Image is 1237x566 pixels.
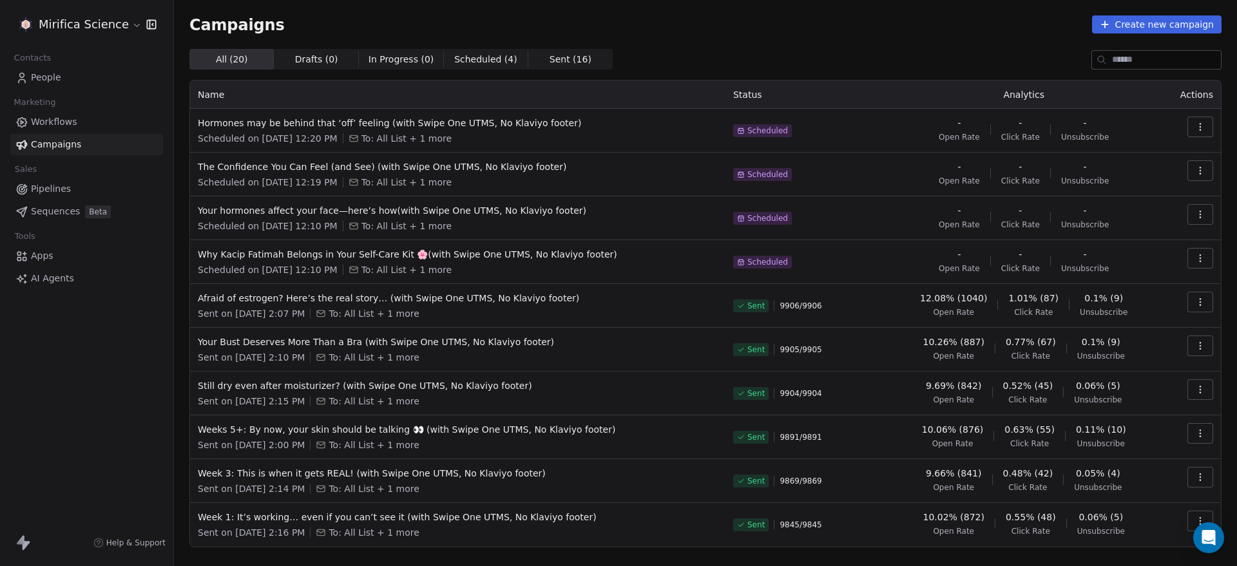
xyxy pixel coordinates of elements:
[1084,292,1123,305] span: 0.1% (9)
[361,263,452,276] span: To: All List + 1 more
[198,117,718,129] span: Hormones may be behind that ‘off’ feeling (with Swipe One UTMS, No Klaviyo footer)
[329,482,419,495] span: To: All List + 1 more
[725,80,887,109] th: Status
[198,307,305,320] span: Sent on [DATE] 2:07 PM
[1004,423,1055,436] span: 0.63% (55)
[198,439,305,451] span: Sent on [DATE] 2:00 PM
[933,482,974,493] span: Open Rate
[933,351,974,361] span: Open Rate
[780,476,821,486] span: 9869 / 9869
[8,48,57,68] span: Contacts
[747,344,765,355] span: Sent
[295,53,338,66] span: Drafts ( 0 )
[780,520,821,530] span: 9845 / 9845
[198,263,338,276] span: Scheduled on [DATE] 12:10 PM
[1001,220,1040,230] span: Click Rate
[1074,395,1122,405] span: Unsubscribe
[198,467,718,480] span: Week 3: This is when it gets REAL! (with Swipe One UTMS, No Klaviyo footer)
[1019,160,1022,173] span: -
[922,423,983,436] span: 10.06% (876)
[939,220,980,230] span: Open Rate
[1193,522,1224,553] div: Open Intercom Messenger
[1006,511,1056,524] span: 0.55% (48)
[550,53,591,66] span: Sent ( 16 )
[923,511,984,524] span: 10.02% (872)
[198,248,718,261] span: Why Kacip Fatimah Belongs in Your Self-Care Kit 🌸(with Swipe One UTMS, No Klaviyo footer)
[1003,379,1053,392] span: 0.52% (45)
[8,93,61,112] span: Marketing
[1061,176,1109,186] span: Unsubscribe
[1084,160,1087,173] span: -
[85,205,111,218] span: Beta
[780,301,821,311] span: 9906 / 9906
[1076,379,1120,392] span: 0.06% (5)
[198,335,718,348] span: Your Bust Deserves More Than a Bra (with Swipe One UTMS, No Klaviyo footer)
[957,160,961,173] span: -
[926,379,982,392] span: 9.69% (842)
[1079,511,1123,524] span: 0.06% (5)
[780,344,821,355] span: 9905 / 9905
[10,134,163,155] a: Campaigns
[1061,263,1109,274] span: Unsubscribe
[31,71,61,84] span: People
[1082,335,1120,348] span: 0.1% (9)
[18,17,34,32] img: MIRIFICA%20science_logo_icon-big.png
[1084,204,1087,217] span: -
[1019,117,1022,129] span: -
[933,526,974,536] span: Open Rate
[932,439,973,449] span: Open Rate
[1092,15,1222,33] button: Create new campaign
[198,526,305,539] span: Sent on [DATE] 2:16 PM
[926,467,982,480] span: 9.66% (841)
[189,15,285,33] span: Campaigns
[31,205,80,218] span: Sequences
[198,351,305,364] span: Sent on [DATE] 2:10 PM
[887,80,1162,109] th: Analytics
[361,176,452,189] span: To: All List + 1 more
[933,307,974,317] span: Open Rate
[198,204,718,217] span: Your hormones affect your face—here’s how(with Swipe One UTMS, No Klaviyo footer)
[747,301,765,311] span: Sent
[31,272,74,285] span: AI Agents
[10,178,163,200] a: Pipelines
[933,395,974,405] span: Open Rate
[10,245,163,267] a: Apps
[1008,395,1047,405] span: Click Rate
[31,138,81,151] span: Campaigns
[1001,132,1040,142] span: Click Rate
[957,204,961,217] span: -
[1014,307,1053,317] span: Click Rate
[1076,467,1120,480] span: 0.05% (4)
[10,111,163,133] a: Workflows
[747,126,788,136] span: Scheduled
[1080,307,1127,317] span: Unsubscribe
[198,511,718,524] span: Week 1: It’s working… even if you can’t see it (with Swipe One UTMS, No Klaviyo footer)
[31,182,71,196] span: Pipelines
[198,160,718,173] span: The Confidence You Can Feel (and See) (with Swipe One UTMS, No Klaviyo footer)
[329,395,419,408] span: To: All List + 1 more
[1010,439,1049,449] span: Click Rate
[361,132,452,145] span: To: All List + 1 more
[369,53,434,66] span: In Progress ( 0 )
[747,432,765,442] span: Sent
[31,249,53,263] span: Apps
[1019,204,1022,217] span: -
[329,526,419,539] span: To: All List + 1 more
[1077,526,1125,536] span: Unsubscribe
[31,115,77,129] span: Workflows
[1061,132,1109,142] span: Unsubscribe
[198,482,305,495] span: Sent on [DATE] 2:14 PM
[747,388,765,399] span: Sent
[1001,176,1040,186] span: Click Rate
[10,67,163,88] a: People
[106,538,166,548] span: Help & Support
[198,132,338,145] span: Scheduled on [DATE] 12:20 PM
[939,263,980,274] span: Open Rate
[190,80,725,109] th: Name
[957,248,961,261] span: -
[329,351,419,364] span: To: All List + 1 more
[780,432,821,442] span: 9891 / 9891
[198,176,338,189] span: Scheduled on [DATE] 12:19 PM
[747,520,765,530] span: Sent
[1008,292,1059,305] span: 1.01% (87)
